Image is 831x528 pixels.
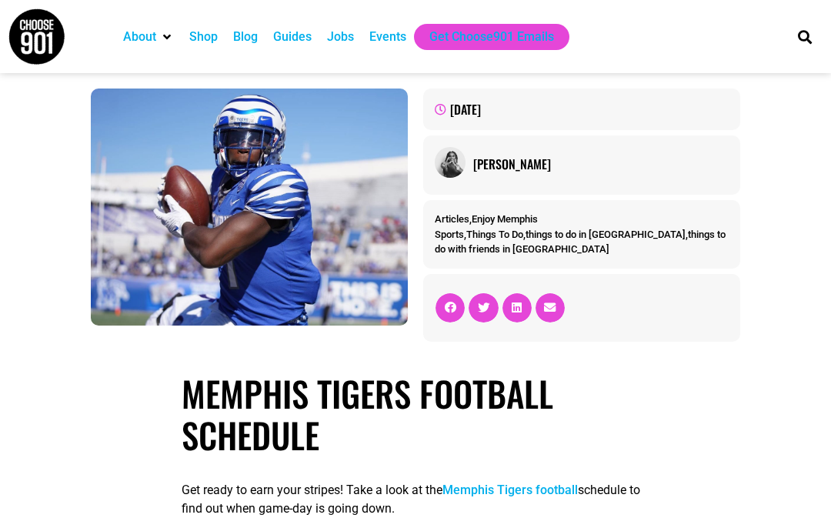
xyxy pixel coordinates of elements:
div: Share on twitter [469,293,498,322]
nav: Main nav [115,24,776,50]
div: Share on facebook [436,293,465,322]
time: [DATE] [450,100,481,119]
a: Guides [273,28,312,46]
a: Things To Do [466,229,523,240]
span: , , , [435,229,726,256]
a: Memphis Tigers football [442,483,578,497]
a: Shop [189,28,218,46]
a: Enjoy Memphis [472,213,538,225]
a: Events [369,28,406,46]
div: About [115,24,182,50]
h1: Memphis Tigers Football Schedule [182,373,649,456]
a: Get Choose901 Emails [429,28,554,46]
a: Jobs [327,28,354,46]
a: [PERSON_NAME] [473,155,729,173]
span: , [435,213,538,225]
a: About [123,28,156,46]
a: Sports [435,229,464,240]
a: Articles [435,213,469,225]
a: Blog [233,28,258,46]
a: things to do in [GEOGRAPHIC_DATA] [526,229,686,240]
p: Get ready to earn your stripes! Take a look at the schedule to find out when game-day is going down. [182,481,649,518]
div: Search [793,24,818,49]
div: Share on email [536,293,565,322]
img: Picture of Shelby Smith [435,147,466,178]
div: Share on linkedin [502,293,532,322]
